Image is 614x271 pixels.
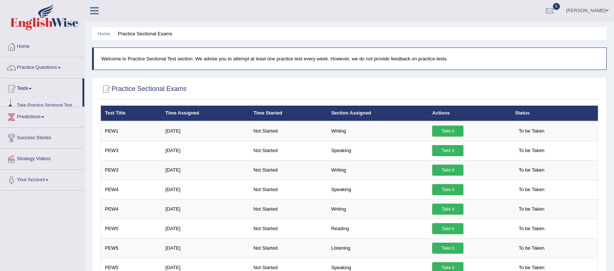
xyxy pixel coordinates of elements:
a: Tests [0,78,82,97]
td: Listening [327,238,428,258]
li: Practice Sectional Exams [112,30,172,37]
a: Home [0,36,84,55]
td: PEW5 [101,219,162,238]
th: Section Assigned [327,106,428,121]
a: Take Practice Sectional Test [14,99,82,112]
td: Not Started [249,121,327,141]
th: Actions [428,106,511,121]
a: Success Stories [0,128,84,146]
td: Writing [327,160,428,180]
span: To be Taken [515,184,548,195]
span: To be Taken [515,204,548,215]
h2: Practice Sectional Exams [100,84,187,95]
a: Home [98,31,110,36]
a: Your Account [0,170,84,188]
td: PEW1 [101,121,162,141]
a: Take it [432,126,463,137]
td: [DATE] [161,219,249,238]
span: To be Taken [515,223,548,234]
a: Take it [432,243,463,254]
td: Not Started [249,180,327,199]
span: To be Taken [515,145,548,156]
td: Not Started [249,219,327,238]
a: Take it [432,165,463,176]
td: Writing [327,121,428,141]
td: PEW4 [101,199,162,219]
td: [DATE] [161,160,249,180]
td: Not Started [249,160,327,180]
td: Speaking [327,141,428,160]
td: Writing [327,199,428,219]
th: Test Title [101,106,162,121]
th: Time Started [249,106,327,121]
a: Take it [432,223,463,234]
td: PEW5 [101,238,162,258]
td: PEW4 [101,180,162,199]
span: To be Taken [515,126,548,137]
td: [DATE] [161,121,249,141]
span: To be Taken [515,243,548,254]
th: Status [511,106,598,121]
td: [DATE] [161,180,249,199]
td: Not Started [249,238,327,258]
a: Take it [432,204,463,215]
td: Not Started [249,141,327,160]
a: Predictions [0,107,84,125]
a: Strategy Videos [0,149,84,167]
a: Take it [432,184,463,195]
td: PEW3 [101,160,162,180]
td: PEW3 [101,141,162,160]
span: To be Taken [515,165,548,176]
td: Speaking [327,180,428,199]
span: 6 [553,3,560,10]
th: Time Assigned [161,106,249,121]
a: Take it [432,145,463,156]
td: [DATE] [161,199,249,219]
p: Welcome to Practice Sectional Test section. We advise you to attempt at least one practice test e... [101,55,599,62]
td: [DATE] [161,141,249,160]
td: [DATE] [161,238,249,258]
a: Practice Questions [0,57,84,76]
td: Not Started [249,199,327,219]
td: Reading [327,219,428,238]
